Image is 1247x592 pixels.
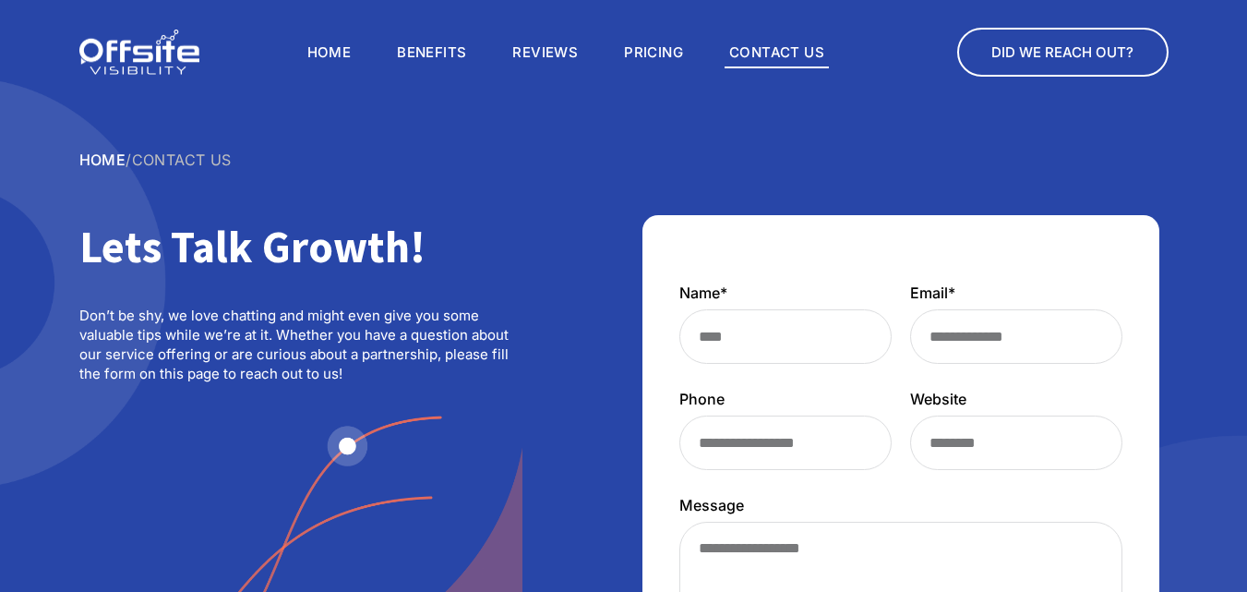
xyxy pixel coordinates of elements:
[679,498,744,522] label: Message
[132,151,232,169] span: Contact Us
[303,37,829,68] nav: Menu
[79,221,522,274] h1: Lets Talk Growth!
[910,392,966,416] label: Website
[79,151,232,169] span: /
[957,28,1168,77] a: Did we reach out?
[508,37,582,68] a: Reviews
[679,392,725,416] label: Phone
[303,37,356,68] a: Home
[679,285,727,309] label: Name*
[392,37,471,68] a: Benefits
[910,285,955,309] label: Email*
[79,306,522,383] div: Don’t be shy, we love chatting and might even give you some valuable tips while we’re at it. Whet...
[991,43,1133,61] span: Did we reach out?
[725,37,829,68] a: Contact Us
[619,37,688,68] a: Pricing
[79,151,126,169] a: Home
